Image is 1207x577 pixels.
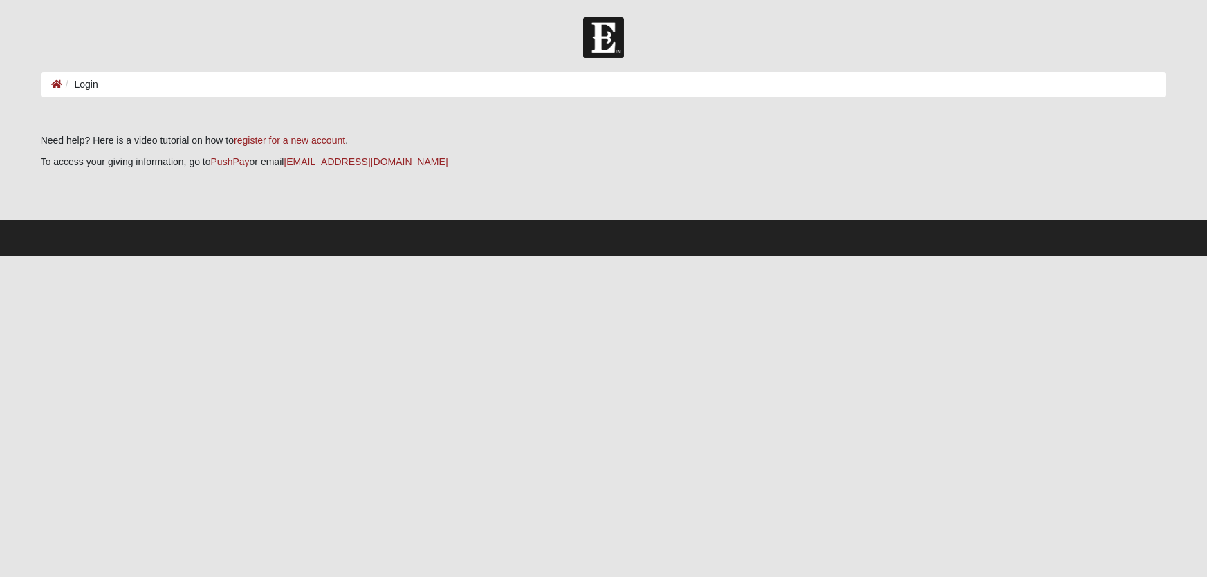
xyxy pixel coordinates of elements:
a: PushPay [211,156,250,167]
p: To access your giving information, go to or email [41,155,1167,169]
p: Need help? Here is a video tutorial on how to . [41,133,1167,148]
img: Church of Eleven22 Logo [583,17,624,58]
a: register for a new account [234,135,345,146]
a: [EMAIL_ADDRESS][DOMAIN_NAME] [284,156,448,167]
li: Login [62,77,98,92]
